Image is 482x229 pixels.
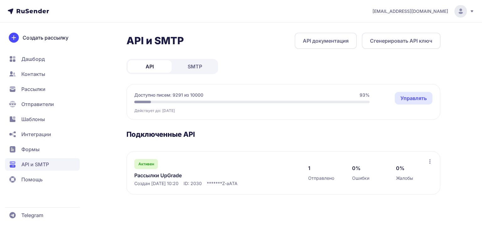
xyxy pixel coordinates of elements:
h3: Подключенные API [126,130,441,139]
span: Отправлено [308,175,334,181]
a: Telegram [5,209,80,221]
span: Дашборд [21,55,45,63]
h2: API и SMTP [126,35,184,47]
span: ID: 2030 [184,180,202,187]
span: Жалобы [396,175,413,181]
span: [EMAIL_ADDRESS][DOMAIN_NAME] [372,8,448,14]
button: Сгенерировать API ключ [362,33,441,49]
a: Рассылки UpGrade [134,172,263,179]
span: Активен [138,162,154,167]
span: 1 [308,164,310,172]
span: API [146,63,154,70]
a: API [128,60,172,73]
a: Управлять [395,92,432,104]
span: Формы [21,146,40,153]
span: Действует до: [DATE] [134,108,175,113]
span: Рассылки [21,85,46,93]
span: Ошибки [352,175,369,181]
a: API документация [295,33,357,49]
a: SMTP [173,60,217,73]
span: Интеграции [21,130,51,138]
span: 0% [352,164,361,172]
span: Z-aATA [222,180,238,187]
span: Создан [DATE] 10:20 [134,180,179,187]
span: Доступно писем: 9291 из 10000 [134,92,203,98]
span: Создать рассылку [23,34,68,41]
span: Отправители [21,100,54,108]
span: SMTP [188,63,202,70]
span: Контакты [21,70,45,78]
span: Telegram [21,211,43,219]
span: Помощь [21,176,43,183]
span: API и SMTP [21,161,49,168]
span: 0% [396,164,404,172]
span: Шаблоны [21,115,45,123]
span: 93% [360,92,370,98]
